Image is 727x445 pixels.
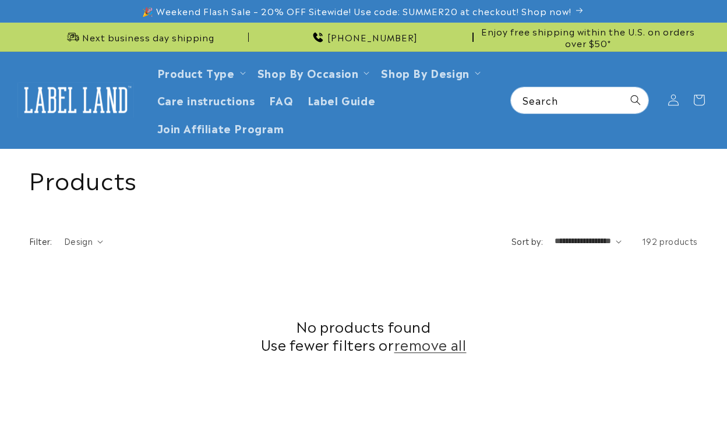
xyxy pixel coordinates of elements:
[253,23,473,51] div: Announcement
[478,26,698,48] span: Enjoy free shipping within the U.S. on orders over $50*
[29,317,698,353] h2: No products found Use fewer filters or
[257,66,359,79] span: Shop By Occasion
[642,235,698,247] span: 192 products
[374,59,485,86] summary: Shop By Design
[250,59,375,86] summary: Shop By Occasion
[623,87,648,113] button: Search
[17,82,134,118] img: Label Land
[64,235,103,247] summary: Design (0 selected)
[150,114,291,141] a: Join Affiliate Program
[478,23,698,51] div: Announcement
[327,31,418,43] span: [PHONE_NUMBER]
[157,121,284,134] span: Join Affiliate Program
[150,86,262,113] a: Care instructions
[301,86,383,113] a: Label Guide
[308,93,376,106] span: Label Guide
[269,93,294,106] span: FAQ
[157,93,255,106] span: Care instructions
[13,77,139,122] a: Label Land
[157,65,235,80] a: Product Type
[29,163,698,194] h1: Products
[381,65,469,80] a: Shop By Design
[82,31,214,43] span: Next business day shipping
[29,235,52,247] h2: Filter:
[64,235,93,247] span: Design
[262,86,301,113] a: FAQ
[29,23,249,51] div: Announcement
[150,59,250,86] summary: Product Type
[394,335,467,353] a: remove all
[142,5,571,17] span: 🎉 Weekend Flash Sale – 20% OFF Sitewide! Use code: SUMMER20 at checkout! Shop now!
[511,235,543,247] label: Sort by:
